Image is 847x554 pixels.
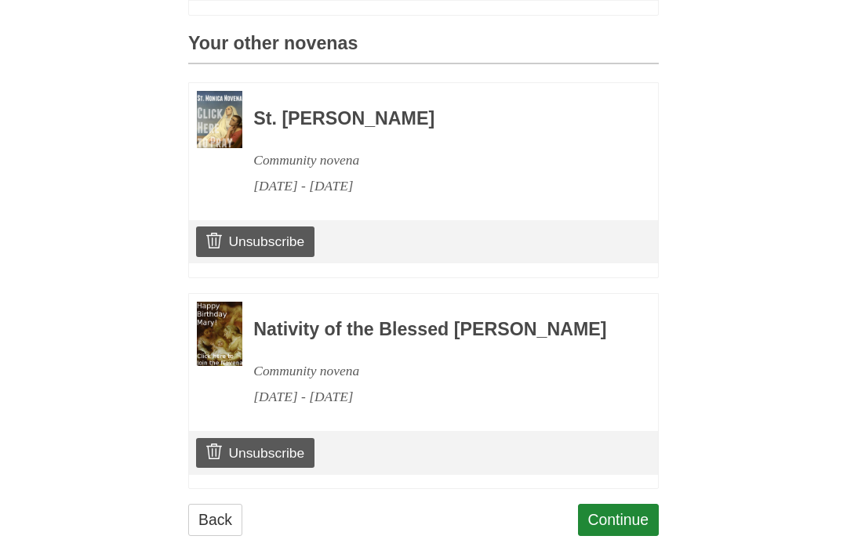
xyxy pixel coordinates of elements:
[188,504,242,536] a: Back
[197,302,242,366] img: Novena image
[253,173,616,199] div: [DATE] - [DATE]
[197,91,242,148] img: Novena image
[253,358,616,384] div: Community novena
[188,34,659,64] h3: Your other novenas
[578,504,660,536] a: Continue
[196,226,314,256] a: Unsubscribe
[253,109,616,129] h3: St. [PERSON_NAME]
[253,384,616,410] div: [DATE] - [DATE]
[196,438,314,468] a: Unsubscribe
[253,147,616,173] div: Community novena
[253,320,616,340] h3: Nativity of the Blessed [PERSON_NAME]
